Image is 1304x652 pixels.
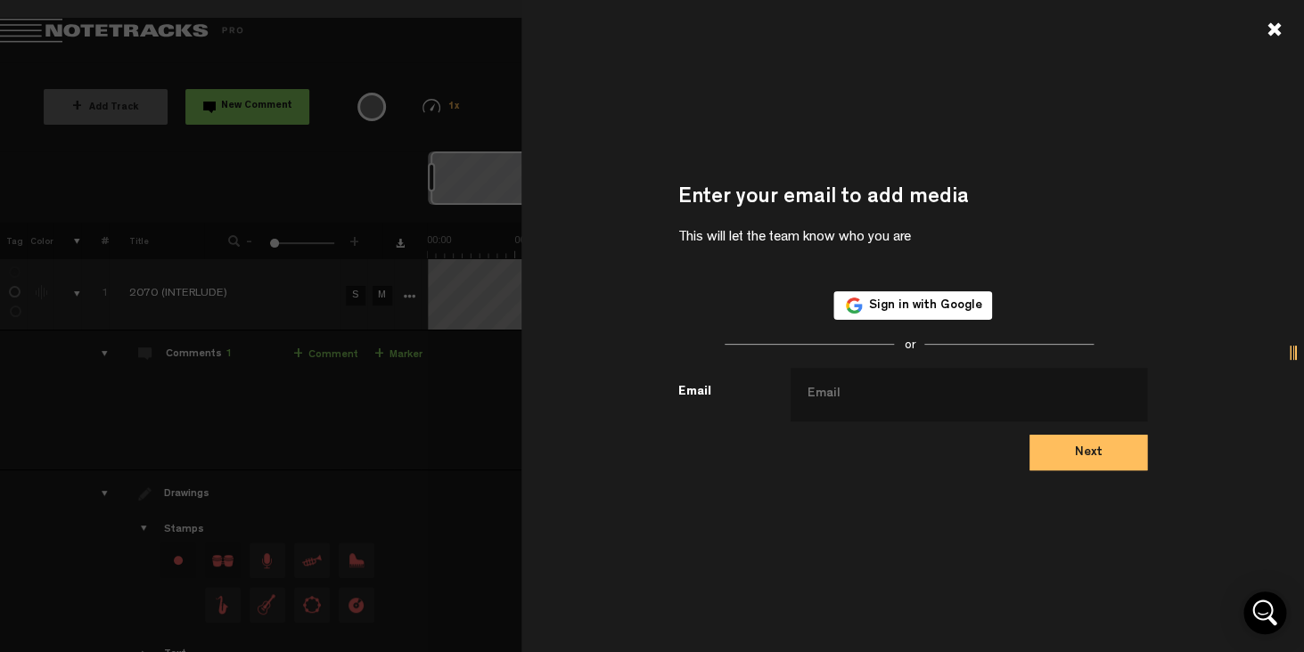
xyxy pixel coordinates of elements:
div: Open Intercom Messenger [1243,591,1286,634]
div: This will let the team know who you are [678,228,1148,249]
label: Email [678,383,791,401]
div: Enter your email to add media [678,183,1148,214]
input: Email [791,368,1147,421]
button: Next [1029,435,1147,470]
a: Sign in with Google [833,291,992,320]
div: or [898,337,921,355]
